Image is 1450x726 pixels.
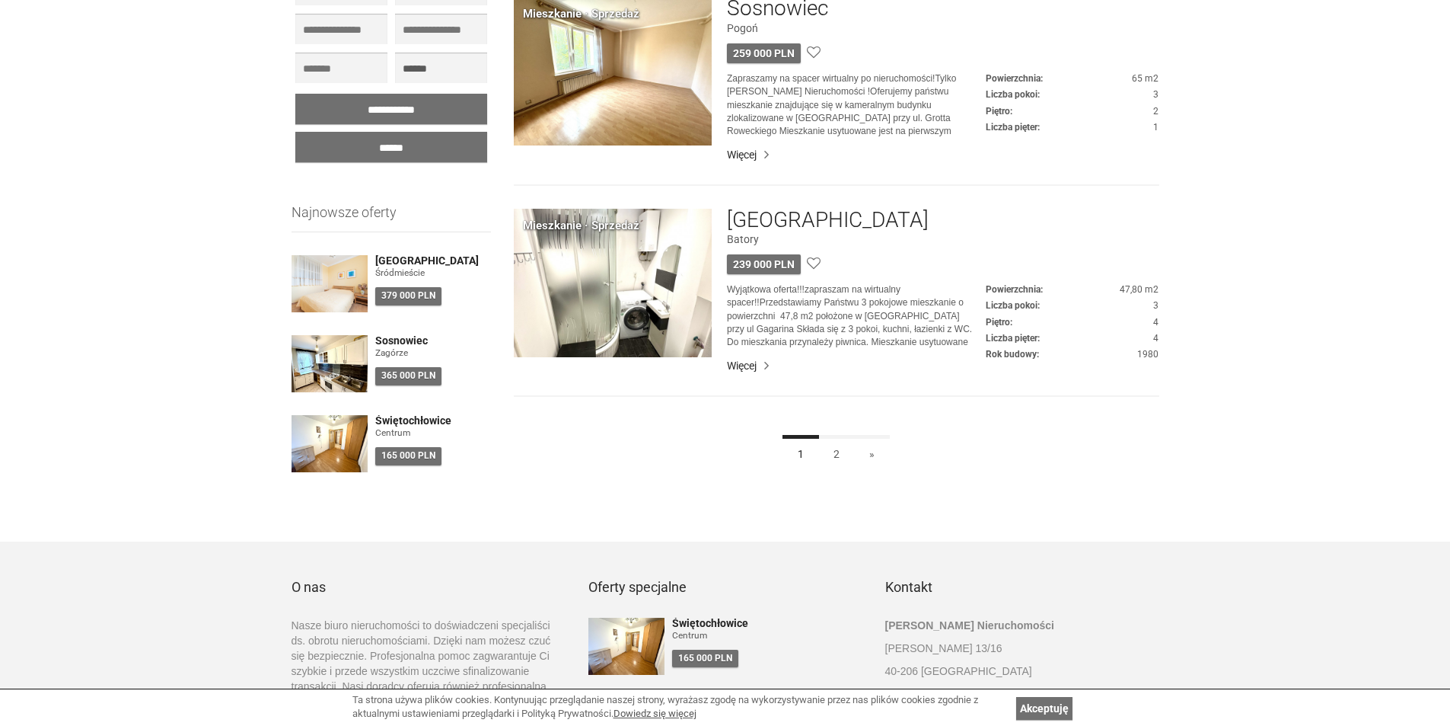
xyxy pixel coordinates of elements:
[727,43,801,63] div: 259 000 PLN
[986,88,1040,101] dt: Liczba pokoi:
[986,348,1158,361] dd: 1980
[292,618,566,709] p: Nasze biuro nieruchomości to doświadczeni specjaliści ds. obrotu nieruchomościami. Dzięki nam moż...
[885,619,1054,632] strong: [PERSON_NAME] Nieruchomości
[727,72,986,138] p: Zapraszamy na spacer wirtualny po nieruchomości!Tylko [PERSON_NAME] Nieruchomości !Oferujemy pańs...
[986,316,1158,329] dd: 4
[375,367,441,385] div: 365 000 PLN
[986,332,1040,345] dt: Liczba pięter:
[727,147,1158,162] a: Więcej
[375,287,441,305] div: 379 000 PLN
[986,283,1158,296] dd: 47,80 m2
[727,283,986,349] p: Wyjątkowa oferta!!!zapraszam na wirtualny spacer!!Przedstawiamy Państwu 3 pokojowe mieszkanie o p...
[292,580,566,595] h3: O nas
[986,105,1012,118] dt: Piętro:
[727,21,1158,36] figure: Pogoń
[885,686,1159,702] a: 663526803
[727,232,1158,247] figure: Batory
[986,283,1043,296] dt: Powierzchnia:
[885,664,1159,679] p: 40-206 [GEOGRAPHIC_DATA]
[986,72,1043,85] dt: Powierzchnia:
[375,427,492,440] figure: Centrum
[672,618,862,629] a: Świętochłowice
[986,88,1158,101] dd: 3
[292,205,492,232] h3: Najnowsze oferty
[986,348,1039,361] dt: Rok budowy:
[986,72,1158,85] dd: 65 m2
[986,121,1040,134] dt: Liczba pięter:
[375,347,492,360] figure: Zagórze
[986,299,1040,312] dt: Liczba pokoi:
[727,358,1158,373] a: Więcej
[672,650,738,667] div: 165 000 PLN
[672,629,862,642] figure: Centrum
[986,332,1158,345] dd: 4
[986,105,1158,118] dd: 2
[727,209,929,232] a: [GEOGRAPHIC_DATA]
[352,693,1009,721] div: Ta strona używa plików cookies. Kontynuując przeglądanie naszej strony, wyrażasz zgodę na wykorzy...
[375,335,492,347] a: Sosnowiec
[1016,697,1072,720] a: Akceptuję
[818,435,855,469] a: 2
[782,435,819,469] a: 1
[375,255,492,267] a: [GEOGRAPHIC_DATA]
[514,209,712,357] img: Mieszkanie Sprzedaż Chorzów Batory Jurija Gagarina
[727,254,801,274] div: 239 000 PLN
[523,218,639,234] div: Mieszkanie · Sprzedaż
[854,435,890,469] a: »
[986,299,1158,312] dd: 3
[885,580,1159,595] h3: Kontakt
[375,447,441,465] div: 165 000 PLN
[885,641,1159,656] p: [PERSON_NAME] 13/16
[375,415,492,427] a: Świętochłowice
[588,580,862,595] h3: Oferty specjalne
[523,6,639,22] div: Mieszkanie · Sprzedaż
[613,708,696,719] a: Dowiedz się więcej
[986,121,1158,134] dd: 1
[375,267,492,280] figure: Śródmieście
[986,316,1012,329] dt: Piętro:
